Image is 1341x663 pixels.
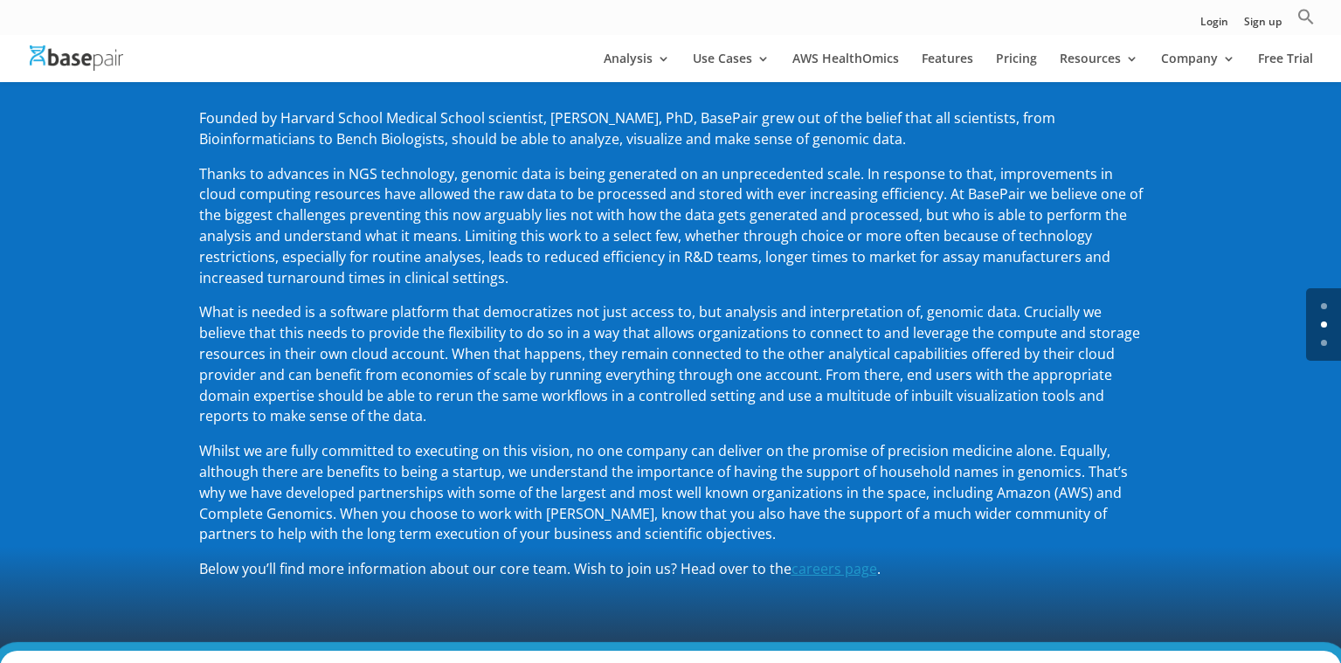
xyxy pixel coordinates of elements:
a: Sign up [1244,17,1282,35]
a: 0 [1321,303,1327,309]
a: 1 [1321,321,1327,328]
span: Thanks to advances in NGS technology, genomic data is being generated on an unprecedented scale. ... [199,164,1143,287]
a: 2 [1321,340,1327,346]
span: . [877,559,881,578]
a: Search Icon Link [1297,8,1315,35]
a: Pricing [996,52,1037,82]
svg: Search [1297,8,1315,25]
a: Analysis [604,52,670,82]
a: Free Trial [1258,52,1313,82]
span: Whilst we are fully committed to executing on this vision, no one company can deliver on the prom... [199,441,1128,543]
iframe: To enrich screen reader interactions, please activate Accessibility in Grammarly extension settings [1254,576,1320,642]
a: Features [922,52,973,82]
p: Founded by Harvard School Medical School scientist, [PERSON_NAME], PhD, BasePair grew out of the ... [199,108,1143,164]
p: What is needed is a software platform that democratizes not just access to, but analysis and inte... [199,302,1143,441]
a: Resources [1060,52,1138,82]
a: Login [1200,17,1228,35]
img: Basepair [30,45,123,71]
a: AWS HealthOmics [792,52,899,82]
a: Use Cases [693,52,770,82]
a: Company [1161,52,1235,82]
a: careers page [791,559,877,578]
span: Below you’ll find more information about our core team. Wish to join us? Head over to the [199,559,791,578]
